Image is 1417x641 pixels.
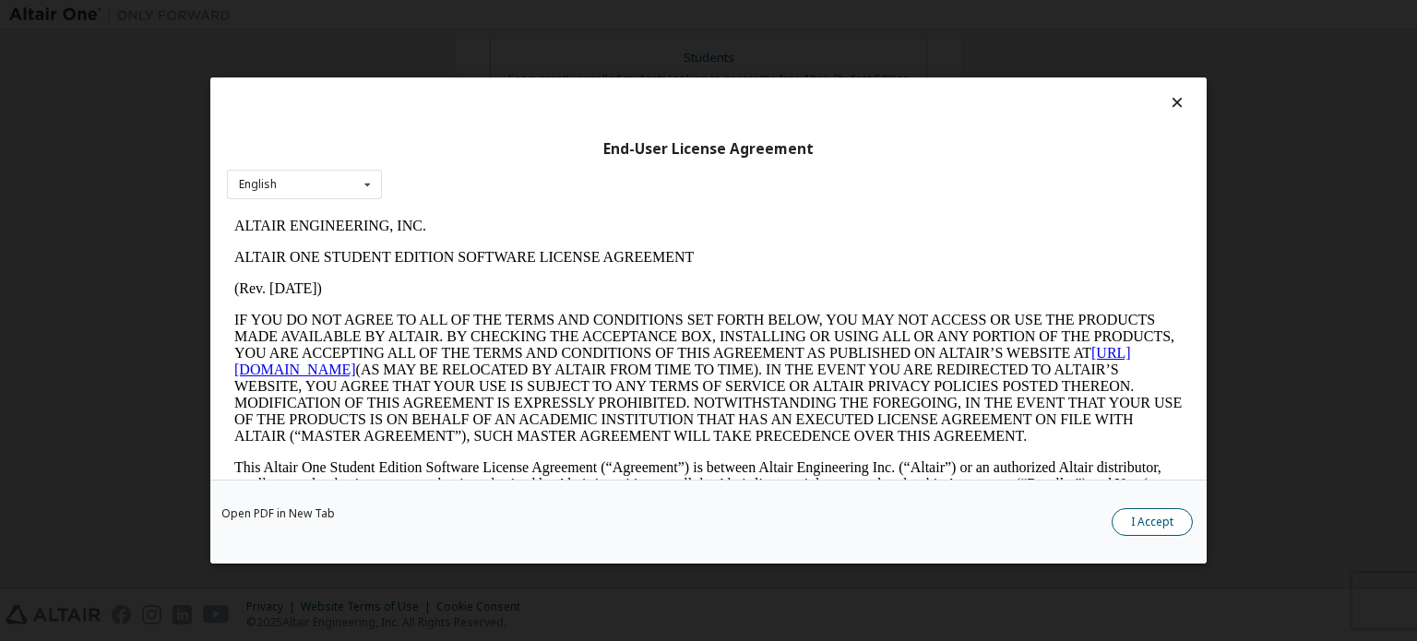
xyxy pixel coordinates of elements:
[7,101,956,234] p: IF YOU DO NOT AGREE TO ALL OF THE TERMS AND CONDITIONS SET FORTH BELOW, YOU MAY NOT ACCESS OR USE...
[227,140,1190,159] div: End-User License Agreement
[7,135,904,167] a: [URL][DOMAIN_NAME]
[239,179,277,190] div: English
[7,7,956,24] p: ALTAIR ENGINEERING, INC.
[7,70,956,87] p: (Rev. [DATE])
[1112,508,1193,536] button: I Accept
[7,249,956,315] p: This Altair One Student Edition Software License Agreement (“Agreement”) is between Altair Engine...
[221,508,335,519] a: Open PDF in New Tab
[7,39,956,55] p: ALTAIR ONE STUDENT EDITION SOFTWARE LICENSE AGREEMENT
